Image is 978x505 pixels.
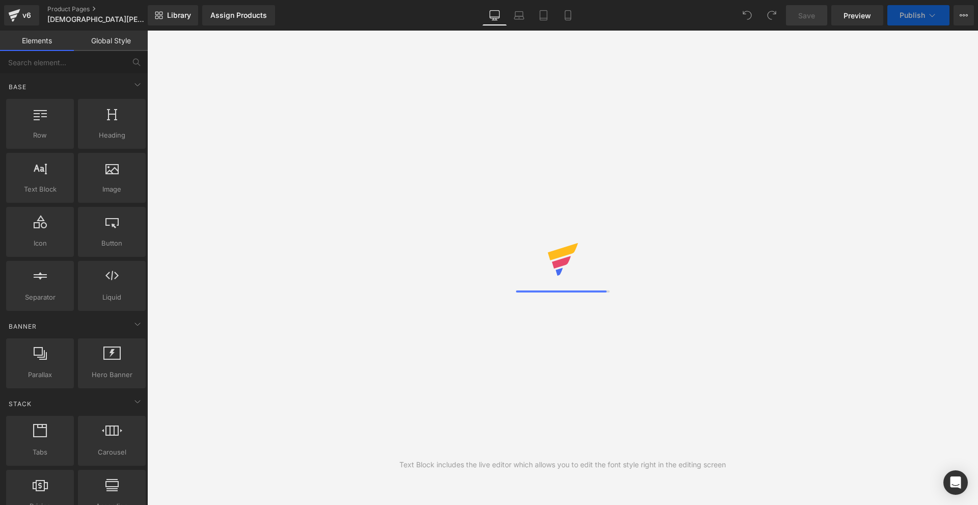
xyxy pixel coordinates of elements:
span: Tabs [9,447,71,458]
div: Text Block includes the live editor which allows you to edit the font style right in the editing ... [399,459,726,470]
span: Button [81,238,143,249]
span: Stack [8,399,33,409]
span: Base [8,82,28,92]
a: Global Style [74,31,148,51]
button: Undo [737,5,757,25]
div: Open Intercom Messenger [943,470,968,495]
div: v6 [20,9,33,22]
span: Parallax [9,369,71,380]
span: Preview [844,10,871,21]
a: Laptop [507,5,531,25]
a: Product Pages [47,5,165,13]
a: New Library [148,5,198,25]
span: Save [798,10,815,21]
a: Tablet [531,5,556,25]
span: Liquid [81,292,143,303]
span: Publish [900,11,925,19]
a: Desktop [482,5,507,25]
span: Carousel [81,447,143,458]
span: Row [9,130,71,141]
button: Redo [762,5,782,25]
span: Hero Banner [81,369,143,380]
span: Image [81,184,143,195]
span: Heading [81,130,143,141]
div: Assign Products [210,11,267,19]
span: Text Block [9,184,71,195]
button: Publish [887,5,949,25]
a: Mobile [556,5,580,25]
a: Preview [831,5,883,25]
button: More [954,5,974,25]
span: Separator [9,292,71,303]
span: Icon [9,238,71,249]
span: Banner [8,322,38,331]
a: v6 [4,5,39,25]
span: Library [167,11,191,20]
span: [DEMOGRAPHIC_DATA][PERSON_NAME] [47,15,145,23]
